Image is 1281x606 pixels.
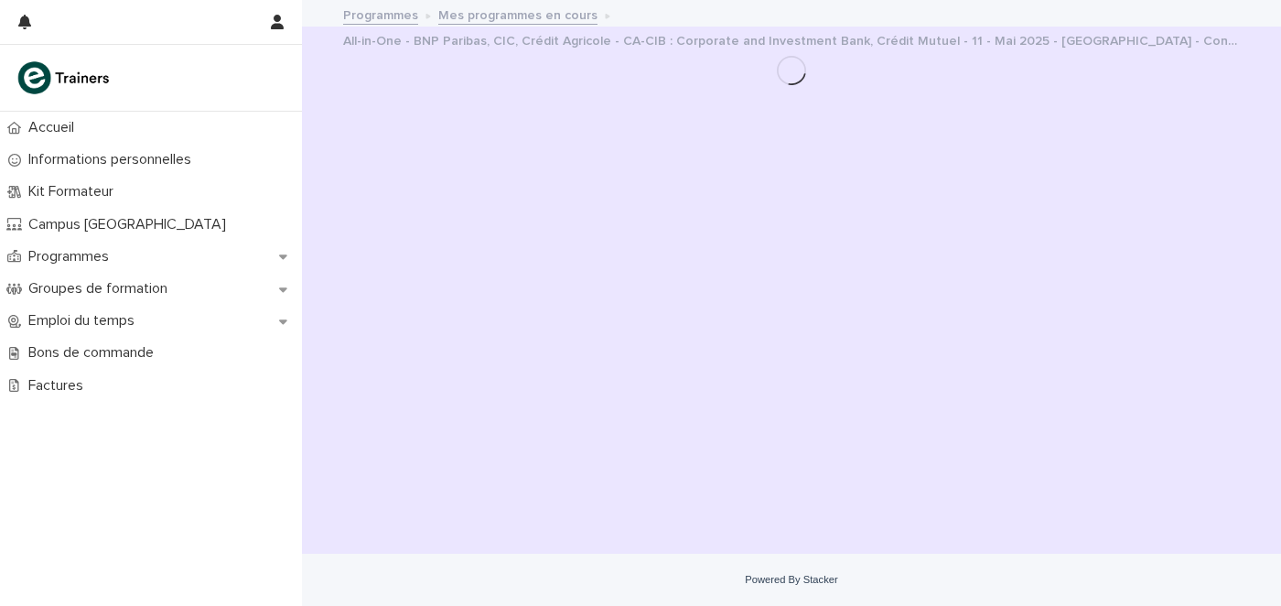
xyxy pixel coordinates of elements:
p: Programmes [21,248,124,265]
a: Mes programmes en cours [438,4,597,25]
p: Informations personnelles [21,151,206,168]
img: K0CqGN7SDeD6s4JG8KQk [15,60,115,96]
p: Factures [21,377,98,395]
p: Groupes de formation [21,280,182,298]
a: Powered By Stacker [745,574,837,585]
p: All-in-One - BNP Paribas, CIC, Crédit Agricole - CA-CIB : Corporate and Investment Bank, Crédit M... [343,29,1240,49]
p: Kit Formateur [21,183,128,200]
p: Campus [GEOGRAPHIC_DATA] [21,216,241,233]
a: Programmes [343,4,418,25]
p: Accueil [21,119,89,136]
p: Emploi du temps [21,312,149,330]
p: Bons de commande [21,344,168,362]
